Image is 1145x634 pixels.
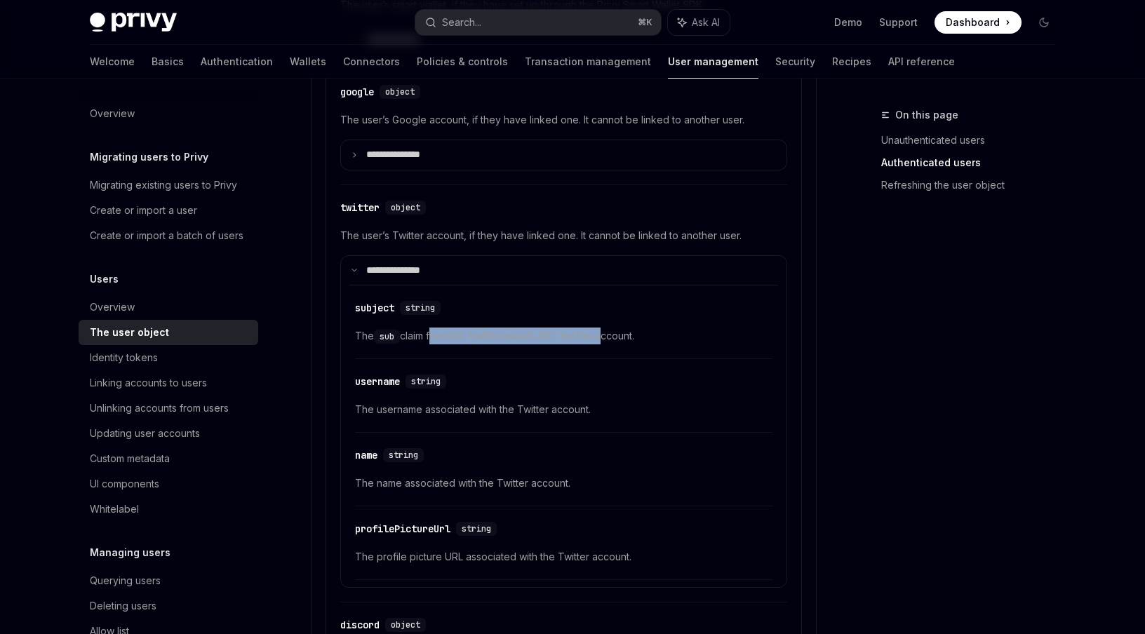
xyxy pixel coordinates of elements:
a: Migrating existing users to Privy [79,173,258,198]
h5: Users [90,271,119,288]
a: Refreshing the user object [881,174,1066,196]
button: Ask AI [668,10,730,35]
a: Querying users [79,568,258,593]
h5: Migrating users to Privy [90,149,208,166]
a: Security [775,45,815,79]
div: The user object [90,324,169,341]
span: string [411,376,441,387]
div: Unlinking accounts from users [90,400,229,417]
div: Migrating existing users to Privy [90,177,237,194]
div: Whitelabel [90,501,139,518]
a: UI components [79,471,258,497]
span: object [391,619,420,630]
div: Linking accounts to users [90,375,207,391]
code: sub [374,330,400,344]
a: Whitelabel [79,497,258,522]
a: Authentication [201,45,273,79]
span: The name associated with the Twitter account. [355,475,772,492]
a: Unauthenticated users [881,129,1066,151]
a: The user object [79,320,258,345]
div: name [355,448,377,462]
span: object [391,202,420,213]
div: discord [340,618,380,632]
a: Connectors [343,45,400,79]
a: Overview [79,101,258,126]
span: Ask AI [692,15,720,29]
div: profilePictureUrl [355,522,450,536]
a: User management [668,45,758,79]
div: UI components [90,475,159,492]
span: Dashboard [946,15,1000,29]
a: Demo [834,15,862,29]
span: ⌘ K [638,17,652,28]
span: The username associated with the Twitter account. [355,401,772,418]
div: Overview [90,299,135,316]
div: subject [355,301,394,315]
a: Policies & controls [417,45,508,79]
a: Support [879,15,918,29]
div: Deleting users [90,598,156,614]
a: Authenticated users [881,151,1066,174]
a: Linking accounts to users [79,370,258,396]
div: google [340,85,374,99]
button: Toggle dark mode [1033,11,1055,34]
a: Identity tokens [79,345,258,370]
span: The user’s Google account, if they have linked one. It cannot be linked to another user. [340,112,787,128]
div: Custom metadata [90,450,170,467]
h5: Managing users [90,544,170,561]
a: Custom metadata [79,446,258,471]
div: twitter [340,201,380,215]
a: Updating user accounts [79,421,258,446]
a: Create or import a user [79,198,258,223]
div: Create or import a batch of users [90,227,243,244]
a: Welcome [90,45,135,79]
span: object [385,86,415,97]
a: Transaction management [525,45,651,79]
span: The user’s Twitter account, if they have linked one. It cannot be linked to another user. [340,227,787,244]
div: username [355,375,400,389]
div: Overview [90,105,135,122]
a: Recipes [832,45,871,79]
a: Dashboard [935,11,1022,34]
div: Updating user accounts [90,425,200,442]
a: Basics [152,45,184,79]
span: string [406,302,435,313]
span: The claim from the Twitter-issued JWT for this account. [355,328,772,344]
span: string [389,450,418,461]
div: Querying users [90,572,161,589]
a: Deleting users [79,593,258,619]
a: Overview [79,295,258,320]
a: Unlinking accounts from users [79,396,258,421]
span: string [462,523,491,534]
button: Search...⌘K [415,10,661,35]
img: dark logo [90,13,177,32]
a: Wallets [290,45,326,79]
div: Identity tokens [90,349,158,366]
div: Search... [442,14,481,31]
a: Create or import a batch of users [79,223,258,248]
div: Create or import a user [90,202,197,219]
span: The profile picture URL associated with the Twitter account. [355,548,772,565]
a: API reference [888,45,955,79]
span: On this page [895,107,958,123]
